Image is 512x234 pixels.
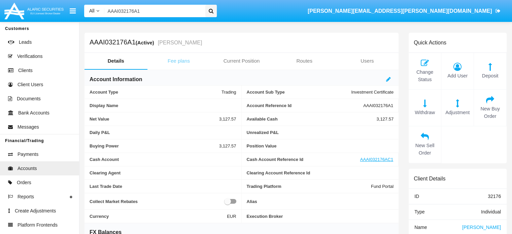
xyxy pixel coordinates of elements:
[414,209,424,214] span: Type
[90,197,224,205] span: Collect Market Rebates
[247,103,364,108] span: Account Reference Id
[18,165,37,172] span: Accounts
[19,39,32,46] span: Leads
[18,193,34,200] span: Reports
[18,81,43,88] span: Client Users
[227,214,236,219] span: EUR
[247,170,394,175] span: Clearing Account Reference Id
[363,103,393,108] span: AAAI032176A1
[90,39,202,46] h5: AAAI032176A1
[17,179,31,186] span: Orders
[18,109,49,116] span: Bank Accounts
[336,53,399,69] a: Users
[136,39,156,46] div: (Active)
[90,184,236,189] span: Last Trade Date
[445,72,470,80] span: Add User
[156,40,202,45] small: [PERSON_NAME]
[18,67,33,74] span: Clients
[84,53,147,69] a: Details
[412,142,438,157] span: New Sell Order
[477,105,503,120] span: New Buy Order
[90,76,142,83] h6: Account Information
[247,90,351,95] span: Account Sub Type
[15,207,56,214] span: Create Adjustments
[376,116,394,122] span: 3,127.57
[18,222,58,229] span: Platform Frontends
[90,90,221,95] span: Account Type
[477,72,503,80] span: Deposit
[273,53,336,69] a: Routes
[247,130,394,135] span: Unrealized P&L
[351,90,394,95] span: Investment Certificate
[17,53,42,60] span: Verifications
[445,109,470,116] span: Adjustment
[90,170,236,175] span: Clearing Agent
[17,95,41,102] span: Documents
[247,214,394,219] span: Execution Broker
[90,130,236,135] span: Daily P&L
[481,209,501,214] span: Individual
[414,225,427,230] span: Name
[3,1,65,21] img: Logo image
[247,197,394,205] span: Alias
[89,8,95,13] span: All
[18,124,39,131] span: Messages
[414,175,445,182] h6: Client Details
[84,7,104,14] a: All
[90,116,219,122] span: Net Value
[304,2,504,21] a: [PERSON_NAME][EMAIL_ADDRESS][PERSON_NAME][DOMAIN_NAME]
[219,143,236,148] span: 3,127.57
[247,184,371,189] span: Trading Platform
[414,194,419,199] span: ID
[147,53,210,69] a: Fee plans
[221,90,236,95] span: Trading
[308,8,492,14] span: [PERSON_NAME][EMAIL_ADDRESS][PERSON_NAME][DOMAIN_NAME]
[412,109,438,116] span: Withdraw
[414,39,446,46] h6: Quick Actions
[90,143,219,148] span: Buying Power
[219,116,236,122] span: 3,127.57
[90,214,227,219] span: Currency
[90,157,236,162] span: Cash Account
[90,103,236,108] span: Display Name
[247,143,394,148] span: Position Value
[210,53,273,69] a: Current Position
[247,116,377,122] span: Available Cash
[18,151,38,158] span: Payments
[412,69,438,83] span: Change Status
[360,157,393,162] a: AAAI032176AC1
[371,184,394,189] span: Fund Portal
[462,225,501,230] span: [PERSON_NAME]
[104,5,203,17] input: Search
[247,157,360,162] span: Cash Account Reference Id
[488,194,501,199] span: 32176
